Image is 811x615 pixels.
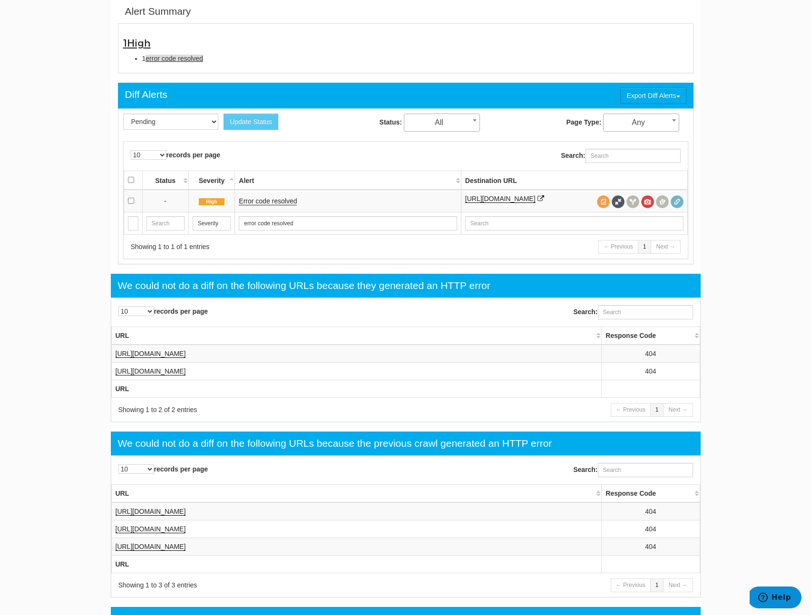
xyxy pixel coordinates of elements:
a: ← Previous [611,578,651,592]
td: 404 [602,345,700,363]
input: Search [193,216,231,231]
th: Status: activate to sort column ascending [142,171,188,190]
input: Search [128,216,138,231]
label: records per page [131,150,221,160]
a: [URL][DOMAIN_NAME] [116,543,186,551]
th: Severity: activate to sort column descending [188,171,235,190]
th: Alert: activate to sort column ascending [235,171,461,190]
a: ← Previous [598,240,638,254]
span: All [404,114,480,132]
input: Search [147,216,185,231]
div: Diff Alerts [125,87,167,102]
input: Search: [586,149,681,163]
a: Next → [663,403,693,417]
span: View screenshot [641,195,654,208]
label: Search: [573,305,693,319]
a: [URL][DOMAIN_NAME] [116,508,186,516]
td: - [142,190,188,212]
a: [URL][DOMAIN_NAME] [116,525,186,533]
li: 1 [142,54,688,63]
td: 404 [602,362,700,380]
th: Response Code: activate to sort column ascending [602,327,700,345]
span: Redirect chain [671,195,684,208]
strong: Status: [380,118,402,126]
label: records per page [118,307,208,316]
th: URL: activate to sort column ascending [111,485,602,503]
span: View headers [626,195,639,208]
th: URL: activate to sort column ascending [111,327,602,345]
button: Update Status [224,114,278,130]
label: records per page [118,464,208,474]
input: Search [239,216,457,231]
span: Any [603,114,679,132]
div: We could not do a diff on the following URLs because they generated an HTTP error [118,279,490,293]
span: Compare screenshots [656,195,669,208]
label: Search: [561,149,680,163]
span: High [199,198,225,206]
select: records per page [118,307,154,316]
a: 1 [638,240,652,254]
span: 1 [123,37,151,49]
a: [URL][DOMAIN_NAME] [116,350,186,358]
strong: Page Type: [566,118,601,126]
a: 1 [650,403,664,417]
a: ← Previous [611,403,651,417]
th: Destination URL [461,171,687,190]
span: All [404,116,479,129]
div: Showing 1 to 3 of 3 entries [118,580,394,590]
a: [URL][DOMAIN_NAME] [465,195,536,203]
span: Full Source Diff [612,195,625,208]
label: Search: [573,463,693,477]
span: error code resolved [146,55,203,62]
span: Any [604,116,679,129]
td: 404 [602,520,700,538]
button: Export Diff Alerts [620,87,686,104]
input: Search: [598,305,693,319]
a: Next → [663,578,693,592]
input: Search [465,216,684,231]
th: URL [111,556,602,573]
iframe: Opens a widget where you can find more information [750,586,801,610]
div: Alert Summary [125,4,191,19]
a: Error code resolved [239,197,297,205]
select: records per page [131,150,166,160]
th: Response Code: activate to sort column ascending [602,485,700,503]
select: records per page [118,464,154,474]
div: We could not do a diff on the following URLs because the previous crawl generated an HTTP error [118,436,552,451]
td: 404 [602,538,700,556]
div: Showing 1 to 1 of 1 entries [131,242,394,251]
div: Showing 1 to 2 of 2 entries [118,405,394,414]
span: High [127,37,151,49]
span: View source [597,195,610,208]
a: 1 [650,578,664,592]
td: 404 [602,502,700,520]
input: Search: [598,463,693,477]
a: Next → [651,240,680,254]
a: [URL][DOMAIN_NAME] [116,367,186,375]
th: URL [111,380,602,397]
